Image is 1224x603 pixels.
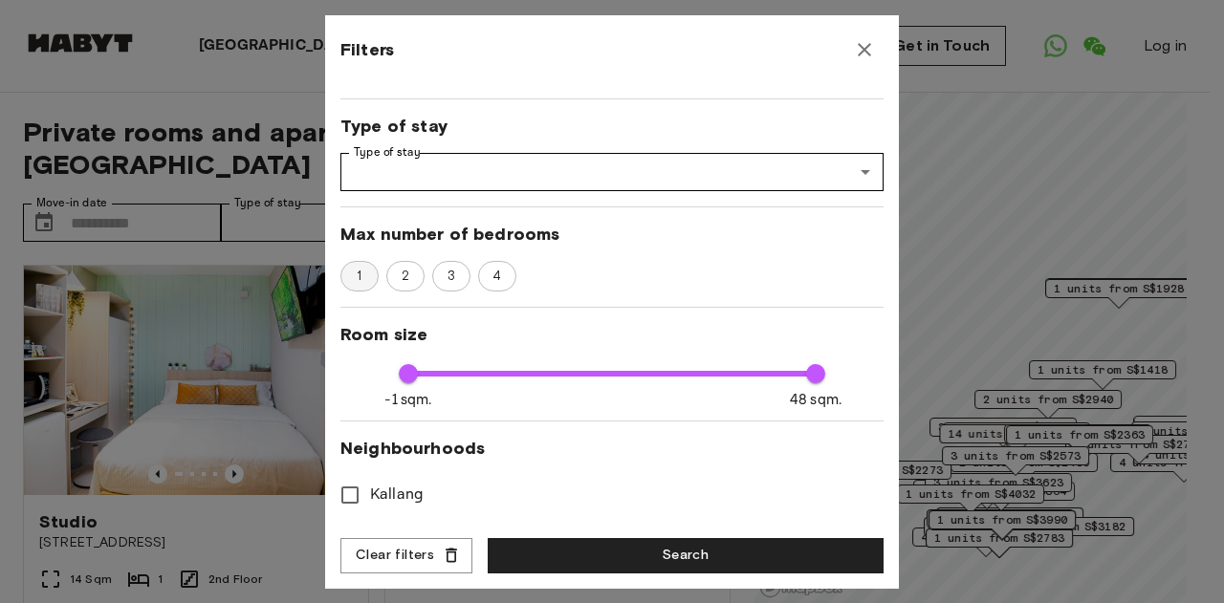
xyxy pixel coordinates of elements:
[370,484,424,506] span: Kallang
[437,267,466,286] span: 3
[478,261,516,291] div: 4
[340,38,394,61] span: Filters
[340,437,884,460] span: Neighbourhoods
[340,261,379,291] div: 1
[340,538,472,573] button: Clear filters
[340,323,884,346] span: Room size
[432,261,470,291] div: 3
[340,115,884,138] span: Type of stay
[391,267,420,286] span: 2
[346,267,372,286] span: 1
[488,538,884,573] button: Search
[384,390,431,410] span: -1 sqm.
[340,223,884,246] span: Max number of bedrooms
[790,390,841,410] span: 48 sqm.
[482,267,512,286] span: 4
[386,261,425,291] div: 2
[354,144,421,161] label: Type of stay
